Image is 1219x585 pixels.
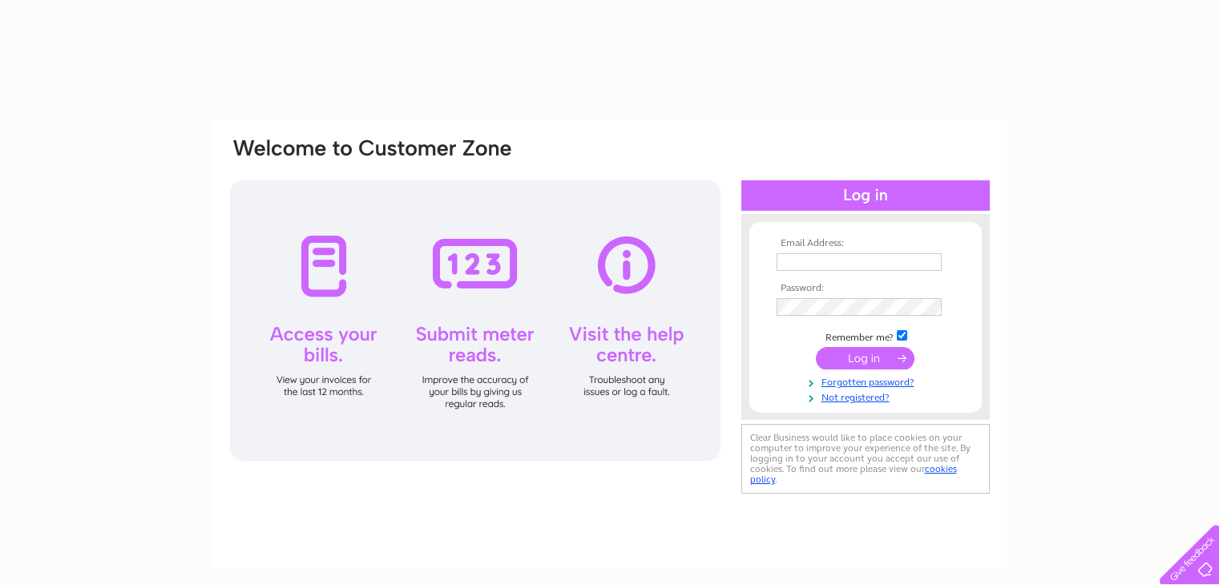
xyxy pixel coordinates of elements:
a: Forgotten password? [777,373,959,389]
div: Clear Business would like to place cookies on your computer to improve your experience of the sit... [741,424,990,494]
a: cookies policy [750,463,957,485]
th: Email Address: [773,238,959,249]
input: Submit [816,347,914,369]
th: Password: [773,283,959,294]
td: Remember me? [773,328,959,344]
a: Not registered? [777,389,959,404]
